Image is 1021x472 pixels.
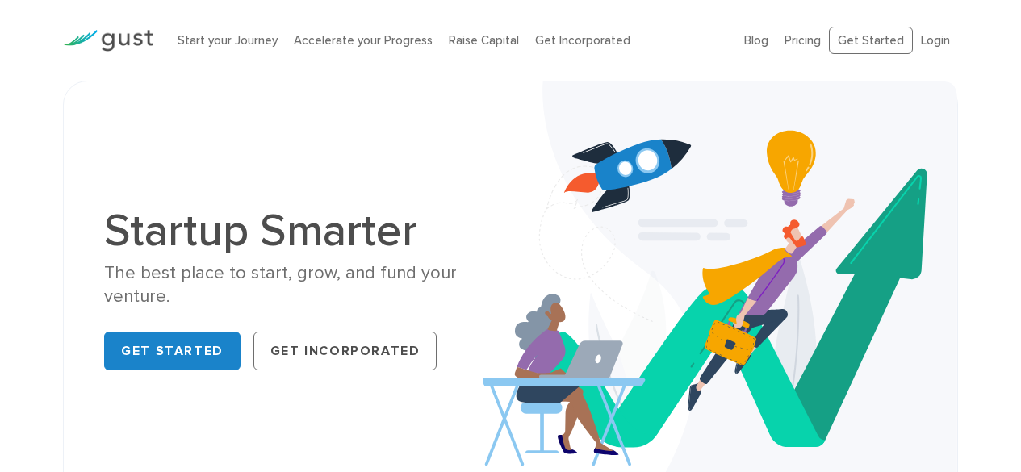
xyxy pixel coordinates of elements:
[829,27,913,55] a: Get Started
[104,332,241,370] a: Get Started
[744,33,768,48] a: Blog
[449,33,519,48] a: Raise Capital
[253,332,437,370] a: Get Incorporated
[921,33,950,48] a: Login
[785,33,821,48] a: Pricing
[104,261,498,309] div: The best place to start, grow, and fund your venture.
[294,33,433,48] a: Accelerate your Progress
[63,30,153,52] img: Gust Logo
[178,33,278,48] a: Start your Journey
[104,208,498,253] h1: Startup Smarter
[535,33,630,48] a: Get Incorporated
